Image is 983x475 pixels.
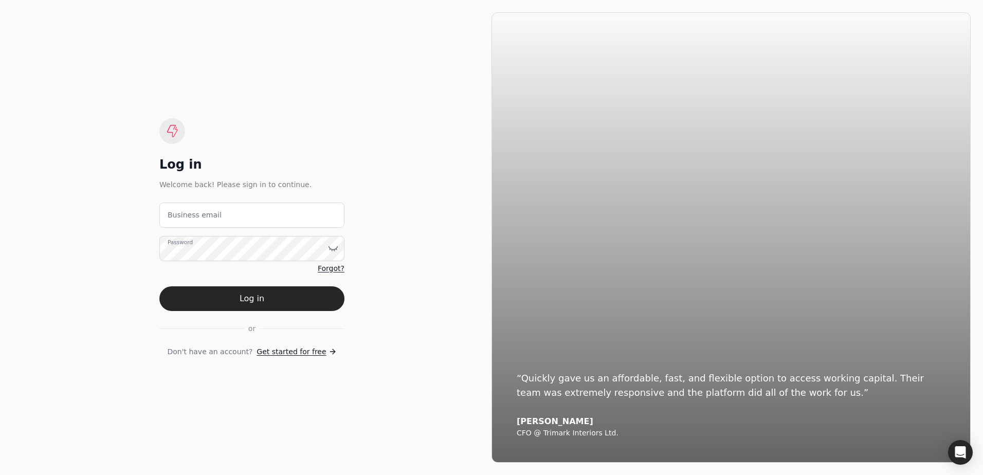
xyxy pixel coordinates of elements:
[257,346,336,357] a: Get started for free
[167,346,252,357] span: Don't have an account?
[168,238,193,246] label: Password
[257,346,326,357] span: Get started for free
[318,263,344,274] a: Forgot?
[517,371,945,400] div: “Quickly gave us an affordable, fast, and flexible option to access working capital. Their team w...
[159,156,344,173] div: Log in
[517,416,945,427] div: [PERSON_NAME]
[159,286,344,311] button: Log in
[168,210,222,221] label: Business email
[159,179,344,190] div: Welcome back! Please sign in to continue.
[948,440,973,465] div: Open Intercom Messenger
[517,429,945,438] div: CFO @ Trimark Interiors Ltd.
[248,323,256,334] span: or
